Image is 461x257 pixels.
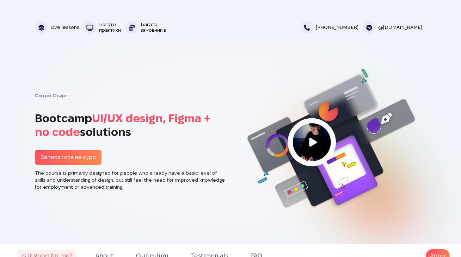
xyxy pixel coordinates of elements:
[35,21,84,34] li: Live lessons
[35,91,225,101] h5: Скоро Старт
[300,21,363,34] li: [PHONE_NUMBER]
[35,112,225,139] h1: Bootcamp solutions
[125,21,170,34] li: Багато замовників
[35,150,102,165] a: Записатися на курс
[35,112,210,138] mark: UI/UX design, Figma + no code
[84,21,125,34] li: Багато практики
[363,21,426,34] li: @[DOMAIN_NAME]
[35,170,225,190] p: The course is primarily designed for people who already have a basic level of skills and understa...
